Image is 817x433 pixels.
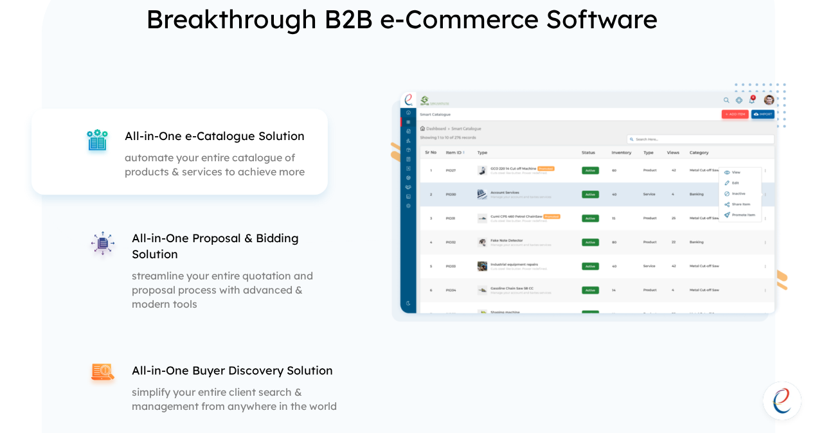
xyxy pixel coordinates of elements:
[132,230,343,262] p: All-in-One Proposal & Bidding Solution
[125,128,321,144] p: All-in-One e-Catalogue Solution
[763,382,802,420] div: Open chat
[125,150,321,179] p: automate your entire catalogue of products & services to achieve more
[132,362,343,378] p: All-in-One Buyer Discovery Solution
[132,385,343,413] p: simplify your entire client search & management from anywhere in the world
[132,269,343,311] p: streamline your entire quotation and proposal process with advanced & modern tools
